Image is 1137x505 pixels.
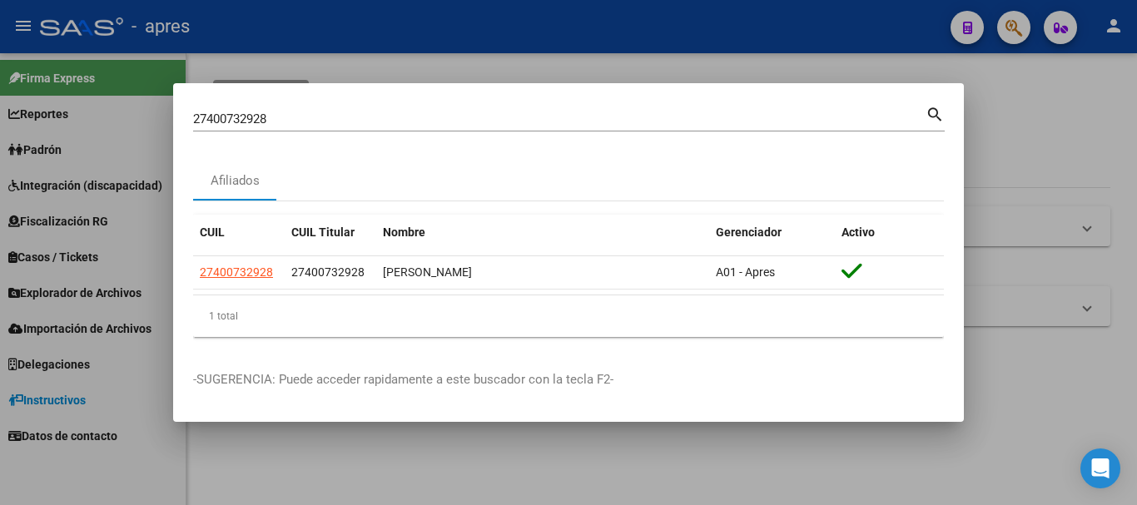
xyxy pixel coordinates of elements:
[193,370,944,389] p: -SUGERENCIA: Puede acceder rapidamente a este buscador con la tecla F2-
[835,215,944,250] datatable-header-cell: Activo
[291,265,365,279] span: 27400732928
[193,295,944,337] div: 1 total
[1080,448,1120,488] div: Open Intercom Messenger
[376,215,709,250] datatable-header-cell: Nombre
[200,265,273,279] span: 27400732928
[383,263,703,282] div: [PERSON_NAME]
[383,225,425,239] span: Nombre
[200,225,225,239] span: CUIL
[709,215,835,250] datatable-header-cell: Gerenciador
[291,225,355,239] span: CUIL Titular
[716,265,775,279] span: A01 - Apres
[285,215,376,250] datatable-header-cell: CUIL Titular
[926,103,945,123] mat-icon: search
[193,215,285,250] datatable-header-cell: CUIL
[211,171,260,191] div: Afiliados
[842,225,875,239] span: Activo
[716,225,782,239] span: Gerenciador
